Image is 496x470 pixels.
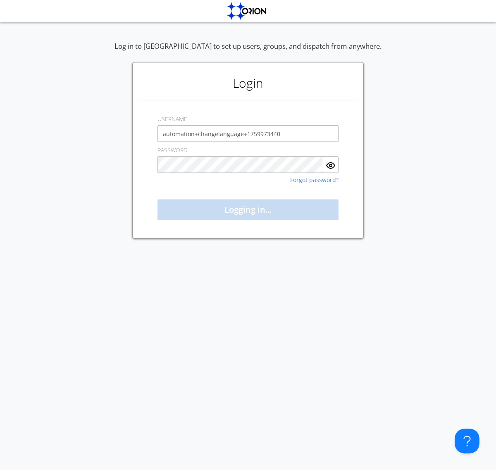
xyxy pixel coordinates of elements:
h1: Login [137,67,359,100]
label: USERNAME [157,115,187,123]
button: Logging in... [157,199,339,220]
div: Log in to [GEOGRAPHIC_DATA] to set up users, groups, and dispatch from anywhere. [114,41,382,62]
a: Forgot password? [290,177,339,183]
input: Password [157,156,323,173]
img: eye.svg [326,161,336,170]
iframe: Toggle Customer Support [455,429,479,453]
button: Show Password [323,156,339,173]
label: PASSWORD [157,146,188,154]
